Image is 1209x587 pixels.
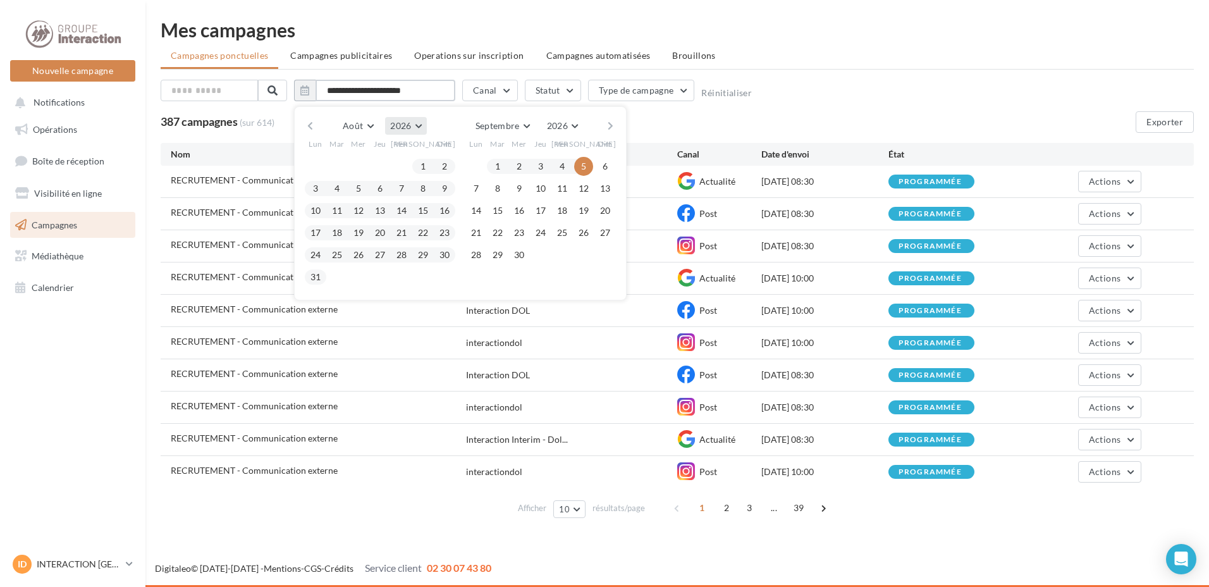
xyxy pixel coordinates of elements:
[1078,235,1141,257] button: Actions
[171,465,338,476] span: RECRUTEMENT - Communication externe
[488,223,507,242] button: 22
[761,466,888,478] div: [DATE] 10:00
[365,562,422,574] span: Service client
[699,208,717,219] span: Post
[1078,332,1141,354] button: Actions
[371,179,390,198] button: 6
[551,139,617,149] span: [PERSON_NAME]
[414,50,524,61] span: Operations sur inscription
[761,272,888,285] div: [DATE] 10:00
[677,148,761,161] div: Canal
[1166,544,1196,574] div: Open Intercom Messenger
[1136,111,1194,133] button: Exporter
[596,223,615,242] button: 27
[33,124,77,135] span: Opérations
[349,245,368,264] button: 26
[161,20,1194,39] div: Mes campagnes
[466,401,522,414] div: interactiondol
[467,201,486,220] button: 14
[1089,208,1120,219] span: Actions
[1089,305,1120,316] span: Actions
[466,466,522,478] div: interactiondol
[171,175,338,185] span: RECRUTEMENT - Communication externe
[553,179,572,198] button: 11
[739,498,759,518] span: 3
[32,250,83,261] span: Médiathèque
[547,120,568,131] span: 2026
[385,117,426,135] button: 2026
[171,433,338,443] span: RECRUTEMENT - Communication externe
[699,402,717,412] span: Post
[1078,461,1141,483] button: Actions
[699,434,735,445] span: Actualité
[574,223,593,242] button: 26
[699,240,717,251] span: Post
[8,180,138,207] a: Visibilité en ligne
[1089,240,1120,251] span: Actions
[8,212,138,238] a: Campagnes
[328,179,347,198] button: 4
[435,223,454,242] button: 23
[343,120,363,131] span: Août
[171,239,338,250] span: RECRUTEMENT - Communication externe
[899,371,962,380] div: programmée
[1089,466,1120,477] span: Actions
[32,219,77,230] span: Campagnes
[488,245,507,264] button: 29
[435,245,454,264] button: 30
[290,50,392,61] span: Campagnes publicitaires
[1089,273,1120,283] span: Actions
[37,558,121,571] p: INTERACTION [GEOGRAPHIC_DATA]
[510,223,529,242] button: 23
[899,339,962,347] div: programmée
[466,304,530,317] div: Interaction DOL
[692,498,712,518] span: 1
[588,80,695,101] button: Type de campagne
[414,223,433,242] button: 22
[155,563,191,574] a: Digitaleo
[390,120,411,131] span: 2026
[510,179,529,198] button: 9
[435,179,454,198] button: 9
[171,207,338,218] span: RECRUTEMENT - Communication externe
[466,433,568,446] span: Interaction Interim - Dol...
[414,157,433,176] button: 1
[467,223,486,242] button: 21
[512,139,527,149] span: Mer
[414,245,433,264] button: 29
[10,60,135,82] button: Nouvelle campagne
[899,210,962,218] div: programmée
[531,157,550,176] button: 3
[899,307,962,315] div: programmée
[553,157,572,176] button: 4
[476,120,520,131] span: Septembre
[171,336,338,347] span: RECRUTEMENT - Communication externe
[414,179,433,198] button: 8
[324,563,353,574] a: Crédits
[531,223,550,242] button: 24
[899,242,962,250] div: programmée
[466,337,522,349] div: interactiondol
[171,148,466,161] div: Nom
[309,139,322,149] span: Lun
[761,337,888,349] div: [DATE] 10:00
[699,369,717,380] span: Post
[392,245,411,264] button: 28
[306,201,325,220] button: 10
[435,201,454,220] button: 16
[888,148,1015,161] div: État
[171,368,338,379] span: RECRUTEMENT - Communication externe
[306,223,325,242] button: 17
[349,201,368,220] button: 12
[470,117,535,135] button: Septembre
[518,502,546,514] span: Afficher
[1089,402,1120,412] span: Actions
[531,201,550,220] button: 17
[467,245,486,264] button: 28
[161,114,238,128] span: 387 campagnes
[371,201,390,220] button: 13
[899,436,962,444] div: programmée
[761,369,888,381] div: [DATE] 08:30
[351,139,366,149] span: Mer
[34,97,85,108] span: Notifications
